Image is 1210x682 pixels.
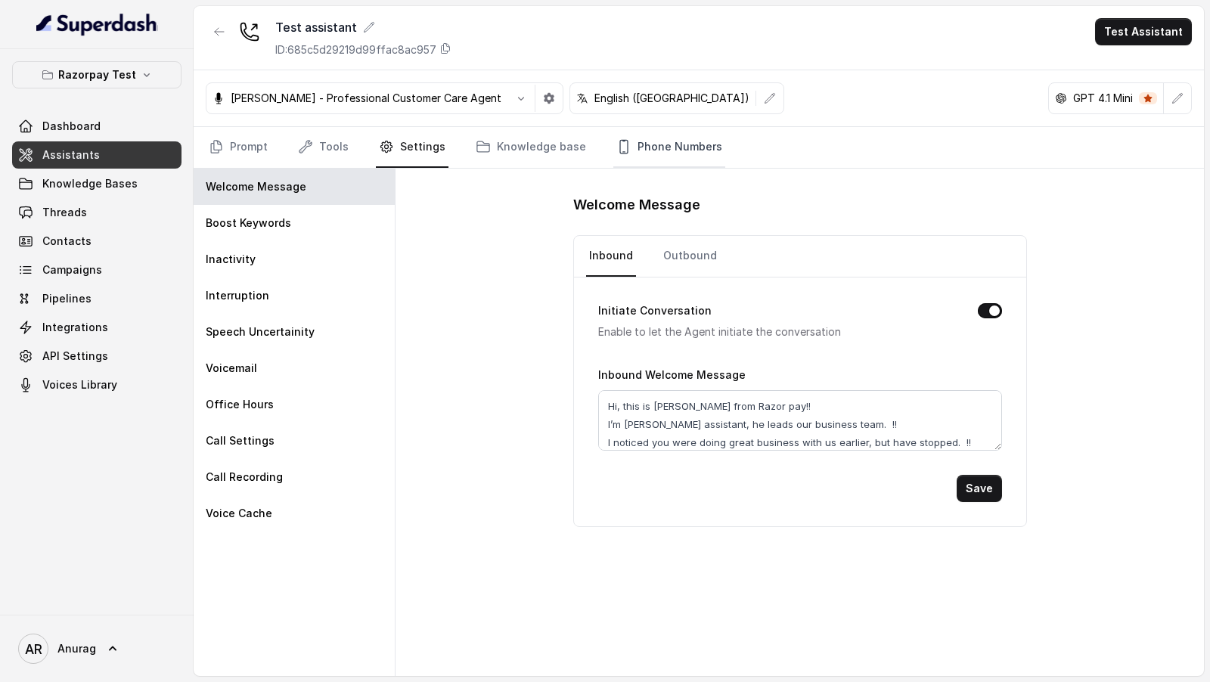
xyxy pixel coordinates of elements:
p: Welcome Message [206,179,306,194]
a: Knowledge base [473,127,589,168]
button: Save [957,475,1002,502]
p: Boost Keywords [206,215,291,231]
span: Integrations [42,320,108,335]
span: Campaigns [42,262,102,277]
a: Inbound [586,236,636,277]
a: API Settings [12,343,181,370]
a: Knowledge Bases [12,170,181,197]
p: Call Recording [206,470,283,485]
span: Assistants [42,147,100,163]
span: Knowledge Bases [42,176,138,191]
a: Voices Library [12,371,181,398]
p: Speech Uncertainity [206,324,315,339]
div: Test assistant [275,18,451,36]
span: Pipelines [42,291,92,306]
span: Threads [42,205,87,220]
label: Inbound Welcome Message [598,368,746,381]
a: Pipelines [12,285,181,312]
span: API Settings [42,349,108,364]
span: Anurag [57,641,96,656]
a: Assistants [12,141,181,169]
a: Phone Numbers [613,127,725,168]
p: Call Settings [206,433,275,448]
span: Dashboard [42,119,101,134]
p: Razorpay Test [58,66,136,84]
nav: Tabs [206,127,1192,168]
label: Initiate Conversation [598,302,712,320]
a: Threads [12,199,181,226]
textarea: Hi, this is [PERSON_NAME] from Razor pay!! I’m [PERSON_NAME] assistant, he leads our business tea... [598,390,1002,451]
a: Tools [295,127,352,168]
button: Test Assistant [1095,18,1192,45]
a: Anurag [12,628,181,670]
text: AR [25,641,42,657]
p: Interruption [206,288,269,303]
p: Inactivity [206,252,256,267]
a: Dashboard [12,113,181,140]
p: ID: 685c5d29219d99ffac8ac957 [275,42,436,57]
span: Contacts [42,234,92,249]
button: Razorpay Test [12,61,181,88]
a: Outbound [660,236,720,277]
span: Voices Library [42,377,117,392]
p: [PERSON_NAME] - Professional Customer Care Agent [231,91,501,106]
p: GPT 4.1 Mini [1073,91,1133,106]
svg: openai logo [1055,92,1067,104]
img: light.svg [36,12,158,36]
p: Voicemail [206,361,257,376]
p: English ([GEOGRAPHIC_DATA]) [594,91,749,106]
p: Voice Cache [206,506,272,521]
a: Integrations [12,314,181,341]
p: Office Hours [206,397,274,412]
a: Campaigns [12,256,181,284]
nav: Tabs [586,236,1014,277]
a: Prompt [206,127,271,168]
p: Enable to let the Agent initiate the conversation [598,323,954,341]
a: Contacts [12,228,181,255]
h1: Welcome Message [573,193,1027,217]
a: Settings [376,127,448,168]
